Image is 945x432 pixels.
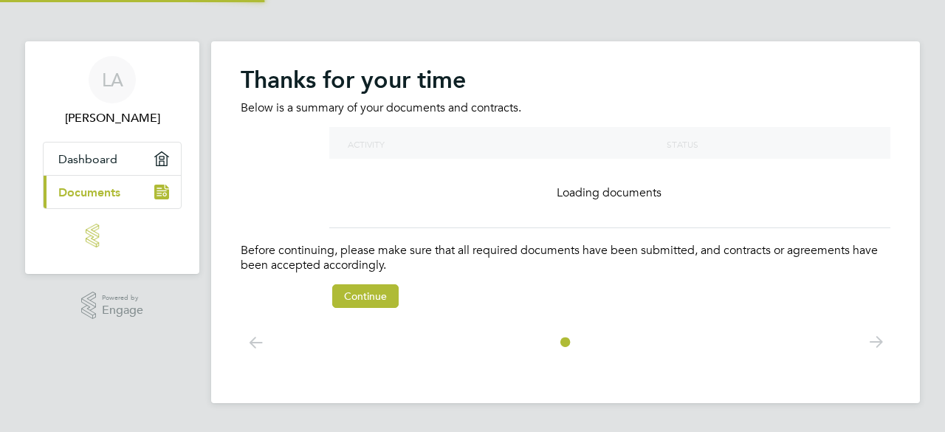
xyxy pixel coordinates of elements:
button: Continue [332,284,399,308]
a: Powered byEngage [81,292,144,320]
span: Leigh Adams [43,109,182,127]
a: Go to home page [43,224,182,247]
a: LA[PERSON_NAME] [43,56,182,127]
span: Documents [58,185,120,199]
nav: Main navigation [25,41,199,274]
p: Before continuing, please make sure that all required documents have been submitted, and contract... [241,243,890,274]
span: LA [102,70,123,89]
span: Engage [102,304,143,317]
span: Dashboard [58,152,117,166]
a: Documents [44,176,181,208]
p: Below is a summary of your documents and contracts. [241,100,890,116]
span: Powered by [102,292,143,304]
h2: Thanks for your time [241,65,890,95]
img: engage-logo-retina.png [86,224,139,247]
a: Dashboard [44,143,181,175]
